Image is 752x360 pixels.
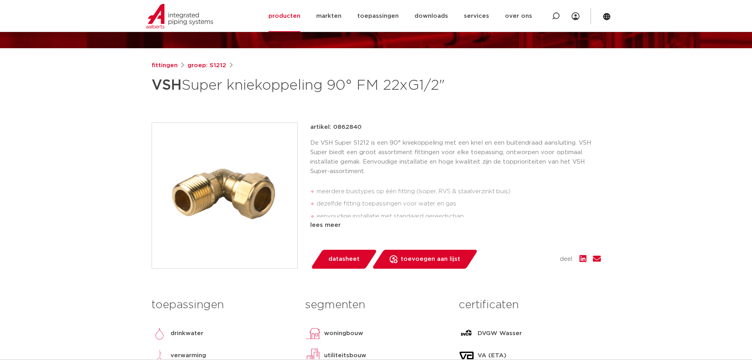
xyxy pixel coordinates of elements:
img: woningbouw [305,326,321,341]
span: deel: [560,254,573,264]
img: Product Image for VSH Super kniekoppeling 90° FM 22xG1/2" [152,123,297,268]
h1: Super kniekoppeling 90° FM 22xG1/2" [152,74,448,97]
div: lees meer [310,221,601,230]
span: toevoegen aan lijst [401,253,460,266]
a: datasheet [310,250,377,269]
h3: certificaten [459,297,600,313]
p: De VSH Super S1212 is een 90° kniekoppeling met een knel en een buitendraad aansluiting. VSH Supe... [310,138,601,176]
img: DVGW Wasser [459,326,474,341]
img: drinkwater [152,326,167,341]
strong: VSH [152,78,182,92]
a: fittingen [152,61,178,70]
p: drinkwater [171,329,203,338]
p: DVGW Wasser [478,329,522,338]
h3: toepassingen [152,297,293,313]
h3: segmenten [305,297,447,313]
p: artikel: 0862840 [310,123,362,132]
li: eenvoudige installatie met standaard gereedschap [317,210,601,223]
p: woningbouw [324,329,363,338]
span: datasheet [328,253,360,266]
li: dezelfde fitting toepassingen voor water en gas [317,198,601,210]
li: meerdere buistypes op één fitting (koper, RVS & staalverzinkt buis) [317,185,601,198]
a: groep: S1212 [188,61,226,70]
